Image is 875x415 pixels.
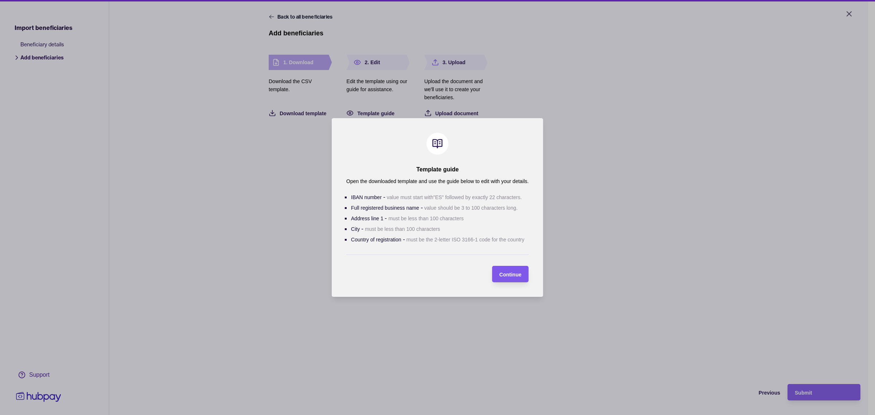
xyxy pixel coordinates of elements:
[351,193,522,201] span: -
[388,216,463,221] p: must be less than 100 characters
[351,214,464,222] span: -
[416,166,459,174] h2: Template guide
[351,204,518,211] span: -
[351,216,384,221] p: Address line 1
[407,237,525,243] p: must be the 2-letter ISO 3166-1 code for the country
[492,266,529,282] button: Continue
[351,236,524,243] span: -
[351,225,440,232] span: -
[387,194,522,200] p: value must start with"ES" followed by exactly 22 characters.
[424,205,518,211] p: value should be 3 to 100 characters long.
[351,194,382,200] p: IBAN number
[365,226,440,232] p: must be less than 100 characters
[499,272,522,278] span: Continue
[351,226,360,232] p: City
[351,237,401,243] p: Country of registration
[351,205,419,211] p: Full registered business name
[346,177,529,185] p: Open the downloaded template and use the guide below to edit with your details.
